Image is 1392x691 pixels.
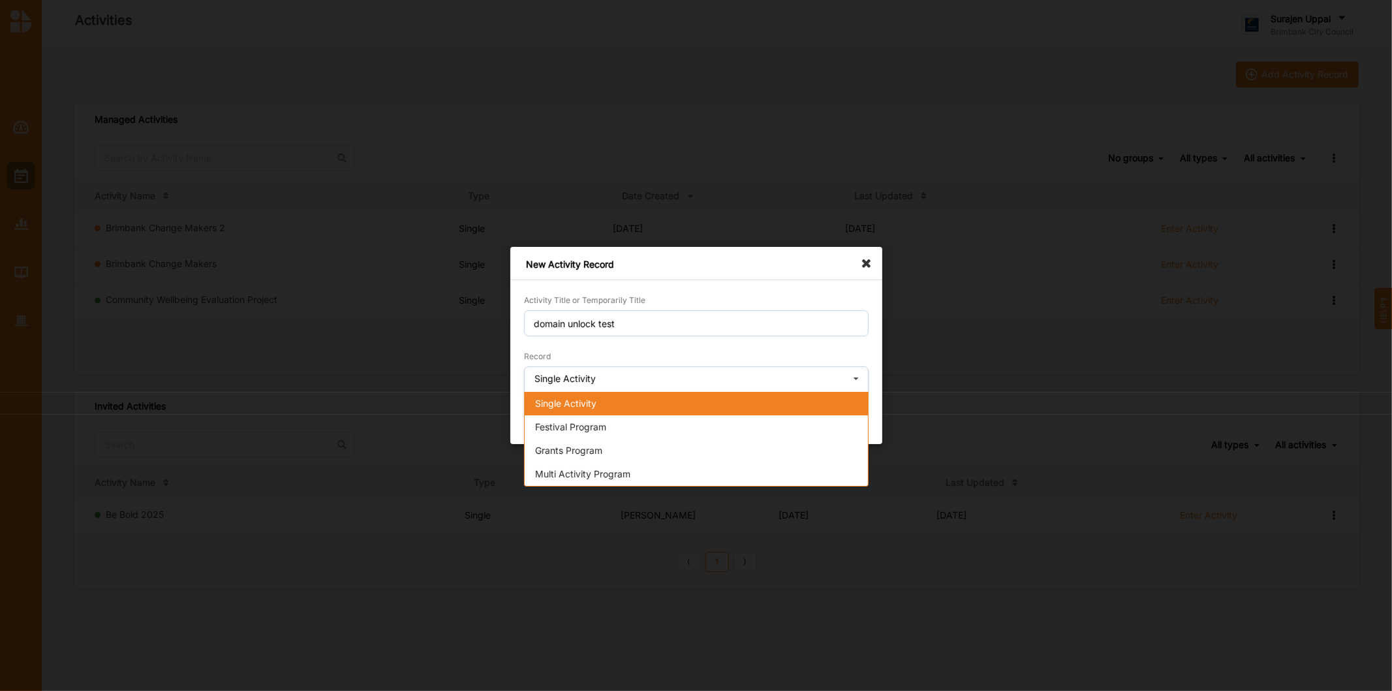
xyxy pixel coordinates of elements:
div: New Activity Record [510,247,882,280]
input: Title [524,310,869,336]
span: Festival Program [535,421,606,432]
span: Single Activity [535,398,596,409]
label: Activity Title or Temporarily Title [524,295,645,306]
span: Multi Activity Program [535,468,630,479]
label: Record [524,351,551,362]
span: Grants Program [535,445,602,456]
